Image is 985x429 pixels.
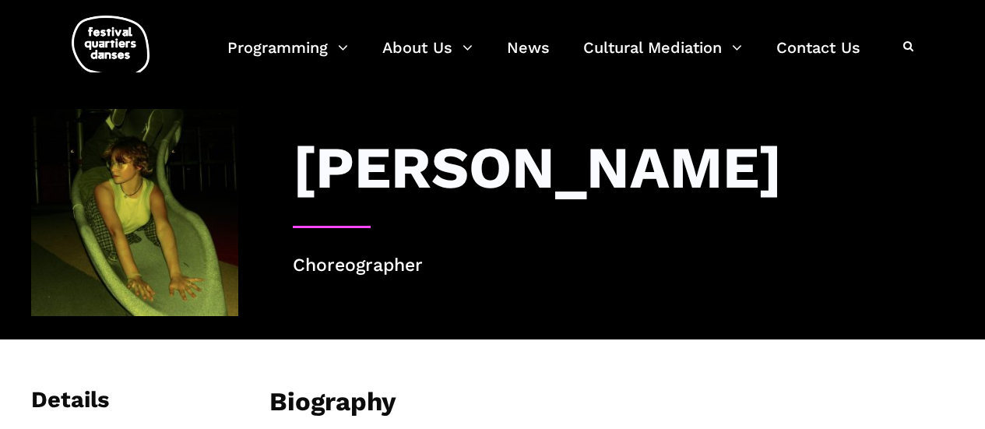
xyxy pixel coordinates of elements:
p: Choreographer [293,251,954,280]
h3: Details [31,386,109,425]
h3: Biography [269,386,396,425]
h3: [PERSON_NAME] [293,132,782,202]
a: Cultural Mediation [583,34,742,80]
img: logo-fqd-med [72,16,150,79]
a: Contact Us [776,34,860,80]
a: News [507,34,550,80]
a: About Us [382,34,473,80]
img: Copie de Ryleigh by Iféoma Okoli – Ry [31,109,238,316]
a: Programming [227,34,348,80]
